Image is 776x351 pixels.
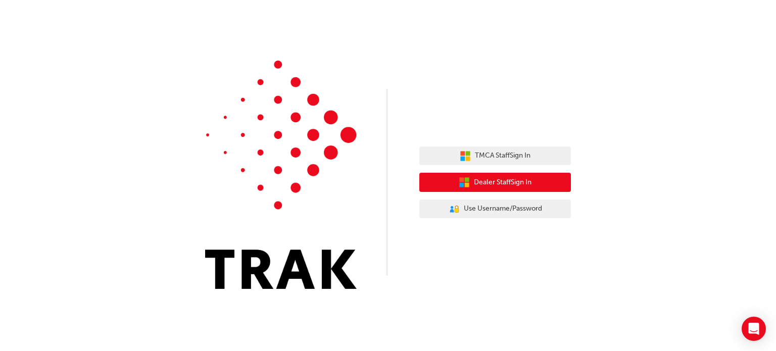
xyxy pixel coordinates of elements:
[419,173,571,192] button: Dealer StaffSign In
[742,317,766,341] div: Open Intercom Messenger
[419,146,571,166] button: TMCA StaffSign In
[474,177,531,188] span: Dealer Staff Sign In
[475,150,530,162] span: TMCA Staff Sign In
[205,61,357,289] img: Trak
[419,199,571,219] button: Use Username/Password
[464,203,542,215] span: Use Username/Password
